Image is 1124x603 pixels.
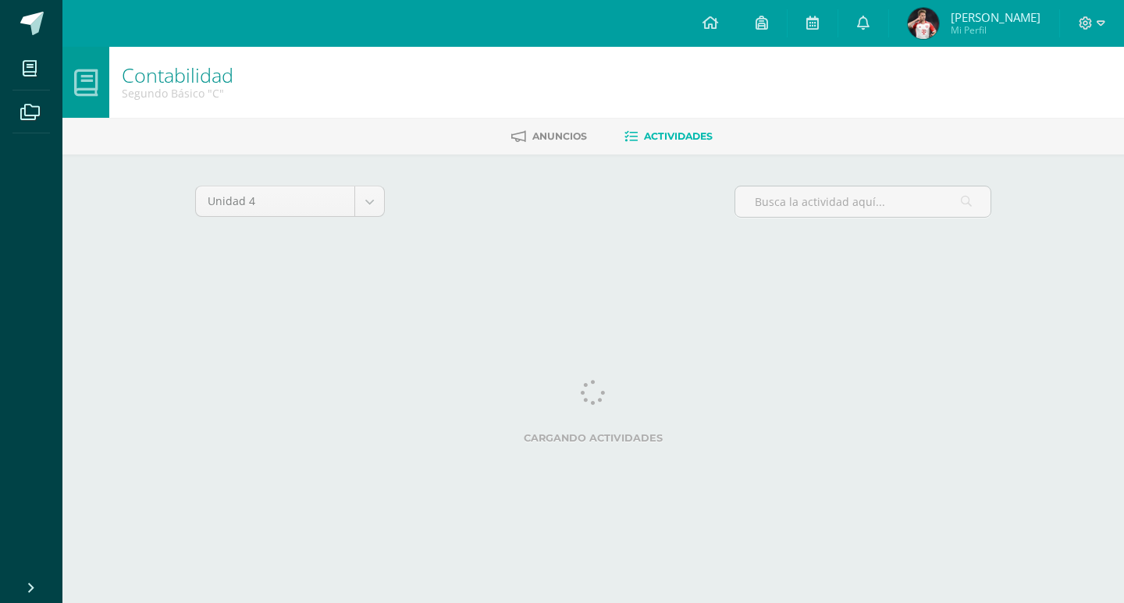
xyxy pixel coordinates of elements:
[951,9,1040,25] span: [PERSON_NAME]
[951,23,1040,37] span: Mi Perfil
[196,186,384,216] a: Unidad 4
[122,86,233,101] div: Segundo Básico 'C'
[908,8,939,39] img: 5c98dc5d1e18a08f2a27312ec0a15bda.png
[532,130,587,142] span: Anuncios
[122,64,233,86] h1: Contabilidad
[511,124,587,149] a: Anuncios
[644,130,713,142] span: Actividades
[195,432,991,444] label: Cargando actividades
[735,186,991,217] input: Busca la actividad aquí...
[624,124,713,149] a: Actividades
[208,186,343,216] span: Unidad 4
[122,62,233,88] a: Contabilidad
